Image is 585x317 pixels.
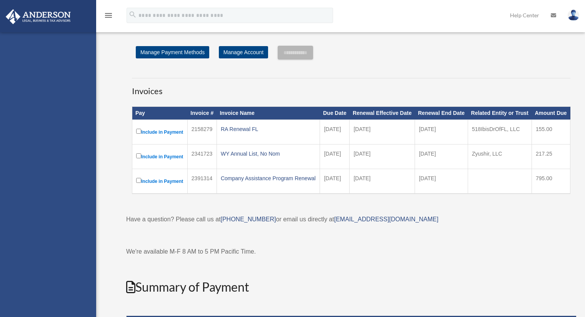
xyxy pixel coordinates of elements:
th: Pay [132,107,188,120]
td: [DATE] [415,169,468,194]
td: [DATE] [350,119,415,144]
i: menu [104,11,113,20]
label: Include in Payment [136,152,183,161]
h2: Summary of Payment [126,279,576,296]
td: [DATE] [350,169,415,194]
td: Zyushir, LLC [468,144,532,169]
img: User Pic [568,10,579,21]
div: RA Renewal FL [221,124,316,134]
th: Amount Due [532,107,570,120]
input: Include in Payment [136,178,141,183]
input: Include in Payment [136,153,141,158]
th: Renewal Effective Date [350,107,415,120]
td: 518IbisDrOfFL, LLC [468,119,532,144]
td: 217.25 [532,144,570,169]
a: [PHONE_NUMBER] [220,216,276,222]
th: Renewal End Date [415,107,468,120]
p: We're available M-F 8 AM to 5 PM Pacific Time. [126,246,576,257]
a: [EMAIL_ADDRESS][DOMAIN_NAME] [334,216,438,222]
a: Manage Account [219,46,268,58]
td: [DATE] [350,144,415,169]
label: Include in Payment [136,127,183,137]
a: menu [104,13,113,20]
p: Have a question? Please call us at or email us directly at [126,214,576,225]
label: Include in Payment [136,176,183,186]
th: Invoice Name [217,107,320,120]
div: Company Assistance Program Renewal [221,173,316,184]
td: [DATE] [320,169,350,194]
td: 2341723 [187,144,217,169]
td: 2391314 [187,169,217,194]
td: [DATE] [320,119,350,144]
td: 2158279 [187,119,217,144]
input: Include in Payment [136,129,141,134]
img: Anderson Advisors Platinum Portal [3,9,73,24]
th: Invoice # [187,107,217,120]
h3: Invoices [132,78,570,97]
a: Manage Payment Methods [136,46,209,58]
th: Related Entity or Trust [468,107,532,120]
td: [DATE] [320,144,350,169]
th: Due Date [320,107,350,120]
td: 795.00 [532,169,570,194]
td: [DATE] [415,119,468,144]
td: 155.00 [532,119,570,144]
td: [DATE] [415,144,468,169]
div: WY Annual List, No Nom [221,148,316,159]
i: search [128,10,137,19]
